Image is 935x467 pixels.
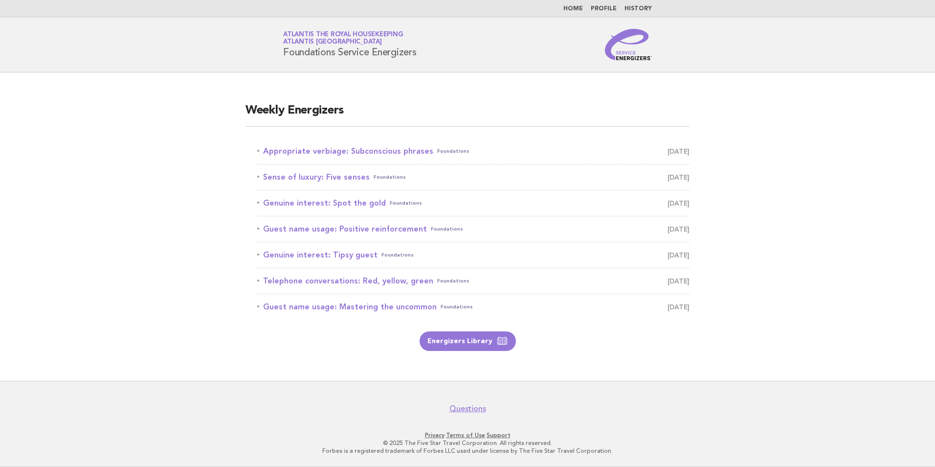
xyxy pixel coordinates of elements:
[624,6,652,12] a: History
[257,144,690,158] a: Appropriate verbiage: Subconscious phrasesFoundations [DATE]
[591,6,617,12] a: Profile
[245,103,690,127] h2: Weekly Energizers
[381,248,414,262] span: Foundations
[668,300,690,314] span: [DATE]
[168,447,767,455] p: Forbes is a registered trademark of Forbes LLC used under license by The Five Star Travel Corpora...
[441,300,473,314] span: Foundations
[668,274,690,288] span: [DATE]
[168,439,767,447] p: © 2025 The Five Star Travel Corporation. All rights reserved.
[431,222,463,236] span: Foundations
[257,196,690,210] a: Genuine interest: Spot the goldFoundations [DATE]
[257,170,690,184] a: Sense of luxury: Five sensesFoundations [DATE]
[283,32,417,57] h1: Foundations Service Energizers
[437,274,469,288] span: Foundations
[420,331,516,351] a: Energizers Library
[668,248,690,262] span: [DATE]
[257,248,690,262] a: Genuine interest: Tipsy guestFoundations [DATE]
[168,431,767,439] p: · ·
[390,196,422,210] span: Foundations
[283,39,382,46] span: Atlantis [GEOGRAPHIC_DATA]
[283,31,403,45] a: Atlantis the Royal HousekeepingAtlantis [GEOGRAPHIC_DATA]
[374,170,406,184] span: Foundations
[257,274,690,288] a: Telephone conversations: Red, yellow, greenFoundations [DATE]
[668,222,690,236] span: [DATE]
[257,222,690,236] a: Guest name usage: Positive reinforcementFoundations [DATE]
[563,6,583,12] a: Home
[425,432,445,439] a: Privacy
[668,196,690,210] span: [DATE]
[257,300,690,314] a: Guest name usage: Mastering the uncommonFoundations [DATE]
[437,144,469,158] span: Foundations
[487,432,511,439] a: Support
[449,404,486,414] a: Questions
[668,170,690,184] span: [DATE]
[446,432,485,439] a: Terms of Use
[605,29,652,60] img: Service Energizers
[668,144,690,158] span: [DATE]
